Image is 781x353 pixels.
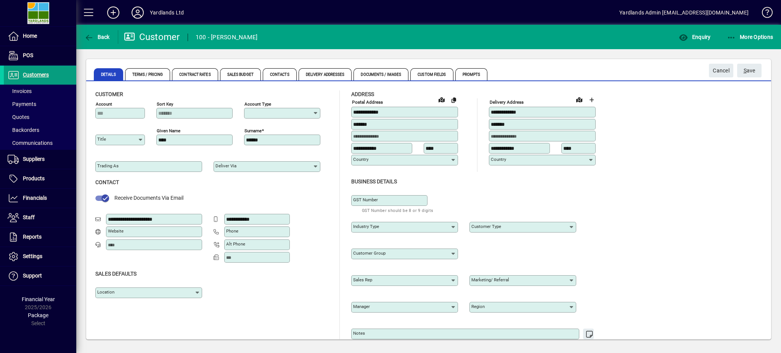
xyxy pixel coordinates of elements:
[215,163,236,168] mat-label: Deliver via
[23,175,45,181] span: Products
[97,163,119,168] mat-label: Trading as
[353,277,372,282] mat-label: Sales rep
[172,68,218,80] span: Contract Rates
[226,241,245,247] mat-label: Alt Phone
[101,6,125,19] button: Add
[471,277,509,282] mat-label: Marketing/ Referral
[4,46,76,65] a: POS
[410,68,453,80] span: Custom Fields
[114,195,183,201] span: Receive Documents Via Email
[709,64,733,77] button: Cancel
[22,296,55,302] span: Financial Year
[23,253,42,259] span: Settings
[157,101,173,107] mat-label: Sort key
[95,91,123,97] span: Customer
[23,273,42,279] span: Support
[125,6,150,19] button: Profile
[585,94,598,106] button: Choose address
[226,228,238,234] mat-label: Phone
[82,30,112,44] button: Back
[4,169,76,188] a: Products
[150,6,184,19] div: Yardlands Ltd
[737,64,762,77] button: Save
[491,157,506,162] mat-label: Country
[196,31,258,43] div: 100 - [PERSON_NAME]
[725,30,775,44] button: More Options
[244,101,271,107] mat-label: Account Type
[530,339,590,348] mat-hint: Use 'Enter' to start a new line
[125,68,170,80] span: Terms / Pricing
[23,214,35,220] span: Staff
[679,34,710,40] span: Enquiry
[84,34,110,40] span: Back
[97,136,106,142] mat-label: Title
[157,128,180,133] mat-label: Given name
[23,52,33,58] span: POS
[4,150,76,169] a: Suppliers
[94,68,123,80] span: Details
[448,94,460,106] button: Copy to Delivery address
[220,68,261,80] span: Sales Budget
[4,124,76,136] a: Backorders
[8,88,32,94] span: Invoices
[28,312,48,318] span: Package
[23,156,45,162] span: Suppliers
[4,27,76,46] a: Home
[97,289,114,295] mat-label: Location
[95,271,137,277] span: Sales defaults
[108,228,124,234] mat-label: Website
[4,266,76,286] a: Support
[4,189,76,208] a: Financials
[299,68,352,80] span: Delivery Addresses
[4,208,76,227] a: Staff
[263,68,297,80] span: Contacts
[4,111,76,124] a: Quotes
[435,93,448,106] a: View on map
[4,85,76,98] a: Invoices
[8,114,29,120] span: Quotes
[353,224,379,229] mat-label: Industry type
[96,101,112,107] mat-label: Account
[353,157,368,162] mat-label: Country
[8,101,36,107] span: Payments
[8,127,39,133] span: Backorders
[4,136,76,149] a: Communications
[23,72,49,78] span: Customers
[244,128,262,133] mat-label: Surname
[353,331,365,336] mat-label: Notes
[619,6,749,19] div: Yardlands Admin [EMAIL_ADDRESS][DOMAIN_NAME]
[76,30,118,44] app-page-header-button: Back
[8,140,53,146] span: Communications
[471,304,485,309] mat-label: Region
[354,68,408,80] span: Documents / Images
[744,67,747,74] span: S
[727,34,773,40] span: More Options
[455,68,488,80] span: Prompts
[4,98,76,111] a: Payments
[23,33,37,39] span: Home
[4,247,76,266] a: Settings
[573,93,585,106] a: View on map
[677,30,712,44] button: Enquiry
[471,224,501,229] mat-label: Customer type
[353,304,370,309] mat-label: Manager
[351,91,374,97] span: Address
[351,178,397,185] span: Business details
[756,2,771,26] a: Knowledge Base
[23,195,47,201] span: Financials
[23,234,42,240] span: Reports
[95,179,119,185] span: Contact
[744,64,755,77] span: ave
[713,64,730,77] span: Cancel
[362,206,434,215] mat-hint: GST Number should be 8 or 9 digits
[353,250,386,256] mat-label: Customer group
[353,197,378,202] mat-label: GST Number
[124,31,180,43] div: Customer
[4,228,76,247] a: Reports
